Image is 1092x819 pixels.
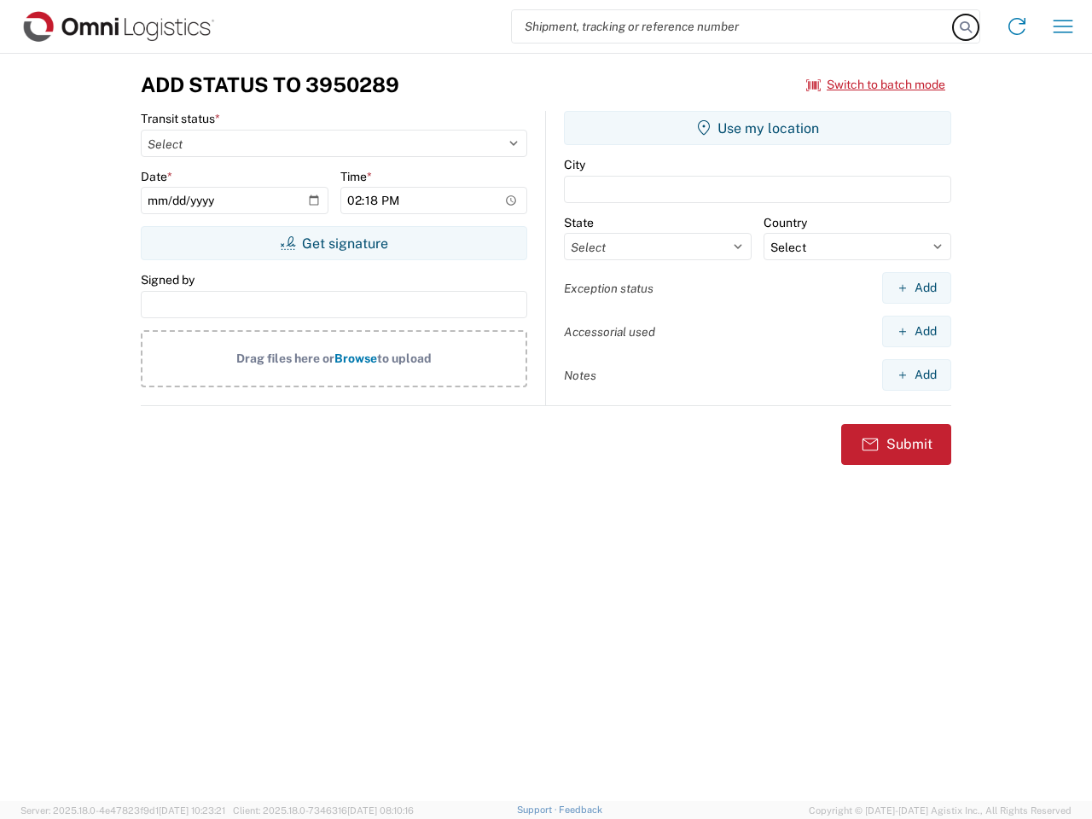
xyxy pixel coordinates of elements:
[141,73,399,97] h3: Add Status to 3950289
[377,351,432,365] span: to upload
[233,805,414,816] span: Client: 2025.18.0-7346316
[564,215,594,230] label: State
[882,272,951,304] button: Add
[809,803,1072,818] span: Copyright © [DATE]-[DATE] Agistix Inc., All Rights Reserved
[141,169,172,184] label: Date
[347,805,414,816] span: [DATE] 08:10:16
[517,804,560,815] a: Support
[882,359,951,391] button: Add
[159,805,225,816] span: [DATE] 10:23:21
[564,281,653,296] label: Exception status
[564,324,655,340] label: Accessorial used
[559,804,602,815] a: Feedback
[512,10,954,43] input: Shipment, tracking or reference number
[141,272,195,288] label: Signed by
[20,805,225,816] span: Server: 2025.18.0-4e47823f9d1
[141,111,220,126] label: Transit status
[236,351,334,365] span: Drag files here or
[882,316,951,347] button: Add
[141,226,527,260] button: Get signature
[806,71,945,99] button: Switch to batch mode
[564,368,596,383] label: Notes
[340,169,372,184] label: Time
[841,424,951,465] button: Submit
[334,351,377,365] span: Browse
[564,157,585,172] label: City
[564,111,951,145] button: Use my location
[764,215,807,230] label: Country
